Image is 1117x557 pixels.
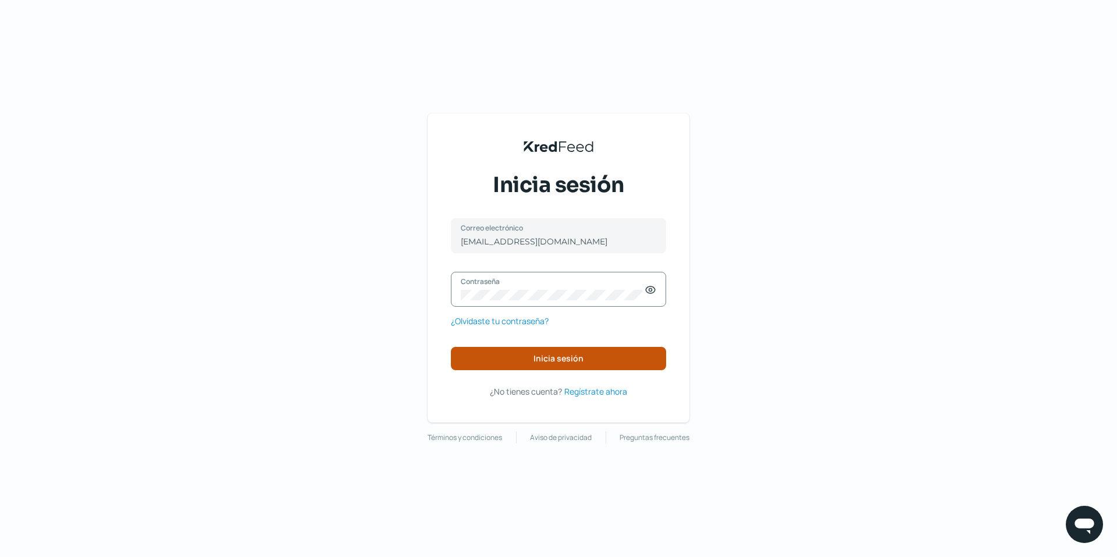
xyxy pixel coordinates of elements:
a: Preguntas frecuentes [620,431,689,444]
span: Inicia sesión [533,354,584,363]
a: Términos y condiciones [428,431,502,444]
a: ¿Olvidaste tu contraseña? [451,314,549,328]
span: ¿No tienes cuenta? [490,386,562,397]
label: Correo electrónico [461,223,645,233]
img: chatIcon [1073,513,1096,536]
a: Regístrate ahora [564,384,627,399]
label: Contraseña [461,276,645,286]
button: Inicia sesión [451,347,666,370]
span: Inicia sesión [493,171,624,200]
a: Aviso de privacidad [530,431,592,444]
